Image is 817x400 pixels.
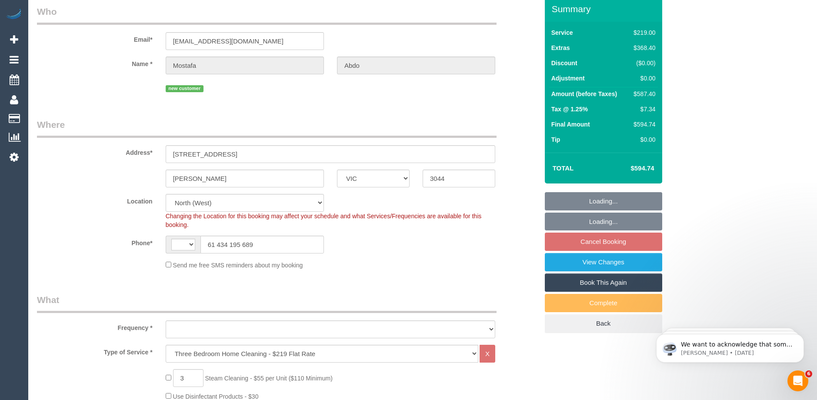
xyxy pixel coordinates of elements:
[5,9,23,21] img: Automaid Logo
[30,194,159,206] label: Location
[551,59,577,67] label: Discount
[643,316,817,377] iframe: Intercom notifications message
[166,85,203,92] span: new customer
[551,120,590,129] label: Final Amount
[630,74,655,83] div: $0.00
[545,273,662,292] a: Book This Again
[166,57,324,74] input: First Name*
[205,375,332,382] span: Steam Cleaning - $55 per Unit ($110 Minimum)
[30,320,159,332] label: Frequency *
[30,57,159,68] label: Name *
[630,28,655,37] div: $219.00
[166,32,324,50] input: Email*
[630,120,655,129] div: $594.74
[37,5,497,25] legend: Who
[551,105,588,113] label: Tax @ 1.25%
[630,105,655,113] div: $7.34
[787,370,808,391] iframe: Intercom live chat
[30,145,159,157] label: Address*
[38,25,150,144] span: We want to acknowledge that some users may be experiencing lag or slower performance in our softw...
[30,345,159,357] label: Type of Service *
[552,4,658,14] h3: Summary
[630,135,655,144] div: $0.00
[38,33,150,41] p: Message from Ellie, sent 1w ago
[37,293,497,313] legend: What
[551,90,617,98] label: Amount (before Taxes)
[173,393,259,400] span: Use Disinfectant Products - $30
[30,236,159,247] label: Phone*
[545,253,662,271] a: View Changes
[545,314,662,333] a: Back
[551,74,585,83] label: Adjustment
[30,32,159,44] label: Email*
[166,213,482,228] span: Changing the Location for this booking may affect your schedule and what Services/Frequencies are...
[551,28,573,37] label: Service
[551,135,560,144] label: Tip
[337,57,495,74] input: Last Name*
[553,164,574,172] strong: Total
[551,43,570,52] label: Extras
[37,118,497,138] legend: Where
[200,236,324,253] input: Phone*
[630,90,655,98] div: $587.40
[423,170,495,187] input: Post Code*
[173,262,303,269] span: Send me free SMS reminders about my booking
[630,43,655,52] div: $368.40
[805,370,812,377] span: 6
[166,170,324,187] input: Suburb*
[604,165,654,172] h4: $594.74
[630,59,655,67] div: ($0.00)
